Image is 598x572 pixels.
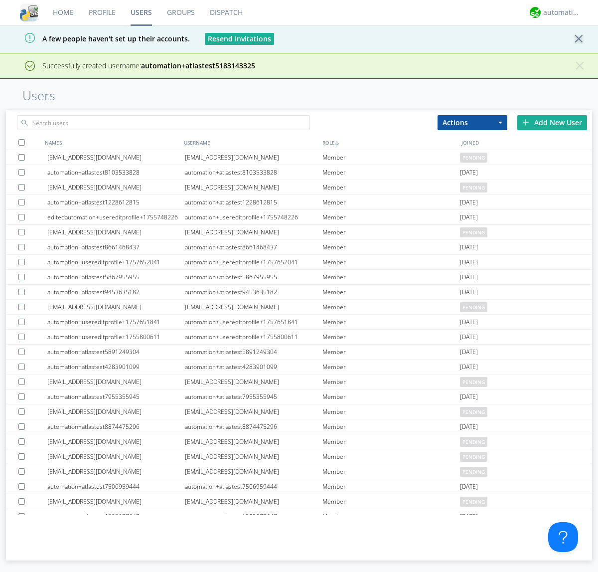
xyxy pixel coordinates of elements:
div: automation+atlastest7506959444 [47,479,185,494]
a: automation+atlastest4283901099automation+atlastest4283901099Member[DATE] [6,360,592,375]
div: Member [322,180,460,194]
div: automation+atlastest9453635182 [185,285,322,299]
div: automation+atlastest8874475296 [47,419,185,434]
div: automation+atlastest7955355945 [185,389,322,404]
span: [DATE] [460,345,478,360]
span: [DATE] [460,509,478,524]
span: [DATE] [460,479,478,494]
span: [DATE] [460,315,478,330]
div: [EMAIL_ADDRESS][DOMAIN_NAME] [47,464,185,479]
a: automation+usereditprofile+1757651841automation+usereditprofile+1757651841Member[DATE] [6,315,592,330]
div: Add New User [517,115,587,130]
div: Member [322,479,460,494]
strong: automation+atlastest5183143325 [141,61,255,70]
div: automation+usereditprofile+1757651841 [185,315,322,329]
div: Member [322,150,460,165]
span: pending [460,467,487,477]
a: automation+atlastest1228612815automation+atlastest1228612815Member[DATE] [6,195,592,210]
div: [EMAIL_ADDRESS][DOMAIN_NAME] [185,494,322,509]
div: automation+atlastest7506959444 [185,479,322,494]
a: [EMAIL_ADDRESS][DOMAIN_NAME][EMAIL_ADDRESS][DOMAIN_NAME]Memberpending [6,300,592,315]
div: Member [322,419,460,434]
div: NAMES [42,135,181,150]
div: automation+usereditprofile+1757652041 [47,255,185,269]
div: automation+atlastest8661468437 [47,240,185,254]
img: cddb5a64eb264b2086981ab96f4c1ba7 [20,3,38,21]
div: [EMAIL_ADDRESS][DOMAIN_NAME] [185,434,322,449]
div: Member [322,315,460,329]
div: [EMAIL_ADDRESS][DOMAIN_NAME] [185,449,322,464]
a: automation+atlastest1383077647automation+atlastest1383077647Member[DATE] [6,509,592,524]
span: [DATE] [460,270,478,285]
div: automation+atlastest5867955955 [47,270,185,284]
a: automation+atlastest7506959444automation+atlastest7506959444Member[DATE] [6,479,592,494]
input: Search users [17,115,310,130]
div: automation+atlastest1383077647 [185,509,322,524]
a: [EMAIL_ADDRESS][DOMAIN_NAME][EMAIL_ADDRESS][DOMAIN_NAME]Memberpending [6,494,592,509]
span: pending [460,377,487,387]
div: [EMAIL_ADDRESS][DOMAIN_NAME] [47,404,185,419]
a: automation+atlastest9453635182automation+atlastest9453635182Member[DATE] [6,285,592,300]
div: automation+usereditprofile+1757652041 [185,255,322,269]
span: [DATE] [460,240,478,255]
div: [EMAIL_ADDRESS][DOMAIN_NAME] [47,180,185,194]
a: automation+usereditprofile+1757652041automation+usereditprofile+1757652041Member[DATE] [6,255,592,270]
div: [EMAIL_ADDRESS][DOMAIN_NAME] [47,449,185,464]
div: automation+usereditprofile+1755748226 [185,210,322,224]
div: Member [322,195,460,209]
div: Member [322,270,460,284]
div: [EMAIL_ADDRESS][DOMAIN_NAME] [47,150,185,165]
div: automation+atlas [543,7,581,17]
div: Member [322,404,460,419]
div: automation+atlastest4283901099 [47,360,185,374]
div: Member [322,449,460,464]
span: [DATE] [460,255,478,270]
a: [EMAIL_ADDRESS][DOMAIN_NAME][EMAIL_ADDRESS][DOMAIN_NAME]Memberpending [6,464,592,479]
div: [EMAIL_ADDRESS][DOMAIN_NAME] [185,300,322,314]
div: USERNAME [181,135,320,150]
div: automation+usereditprofile+1757651841 [47,315,185,329]
div: automation+atlastest8103533828 [47,165,185,180]
button: Actions [438,115,507,130]
a: editedautomation+usereditprofile+1755748226automation+usereditprofile+1755748226Member[DATE] [6,210,592,225]
span: pending [460,153,487,163]
div: automation+atlastest4283901099 [185,360,322,374]
div: [EMAIL_ADDRESS][DOMAIN_NAME] [47,434,185,449]
a: [EMAIL_ADDRESS][DOMAIN_NAME][EMAIL_ADDRESS][DOMAIN_NAME]Memberpending [6,449,592,464]
div: automation+atlastest7955355945 [47,389,185,404]
a: [EMAIL_ADDRESS][DOMAIN_NAME][EMAIL_ADDRESS][DOMAIN_NAME]Memberpending [6,180,592,195]
div: Member [322,240,460,254]
span: A few people haven't set up their accounts. [7,34,190,43]
span: [DATE] [460,389,478,404]
div: automation+atlastest1228612815 [47,195,185,209]
div: automation+usereditprofile+1755800611 [47,330,185,344]
div: automation+atlastest1383077647 [47,509,185,524]
span: pending [460,302,487,312]
div: [EMAIL_ADDRESS][DOMAIN_NAME] [185,225,322,239]
span: [DATE] [460,285,478,300]
div: [EMAIL_ADDRESS][DOMAIN_NAME] [47,494,185,509]
iframe: Toggle Customer Support [548,522,578,552]
span: Successfully created username: [42,61,255,70]
span: pending [460,452,487,462]
span: pending [460,227,487,237]
div: [EMAIL_ADDRESS][DOMAIN_NAME] [185,464,322,479]
a: [EMAIL_ADDRESS][DOMAIN_NAME][EMAIL_ADDRESS][DOMAIN_NAME]Memberpending [6,375,592,389]
div: [EMAIL_ADDRESS][DOMAIN_NAME] [47,225,185,239]
a: [EMAIL_ADDRESS][DOMAIN_NAME][EMAIL_ADDRESS][DOMAIN_NAME]Memberpending [6,404,592,419]
div: automation+atlastest8103533828 [185,165,322,180]
div: editedautomation+usereditprofile+1755748226 [47,210,185,224]
div: Member [322,330,460,344]
div: Member [322,509,460,524]
span: pending [460,407,487,417]
div: Member [322,210,460,224]
div: Member [322,285,460,299]
div: automation+atlastest9453635182 [47,285,185,299]
div: Member [322,464,460,479]
div: Member [322,389,460,404]
span: pending [460,183,487,192]
a: automation+atlastest8661468437automation+atlastest8661468437Member[DATE] [6,240,592,255]
span: [DATE] [460,195,478,210]
div: automation+atlastest5891249304 [47,345,185,359]
button: Resend Invitations [205,33,274,45]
